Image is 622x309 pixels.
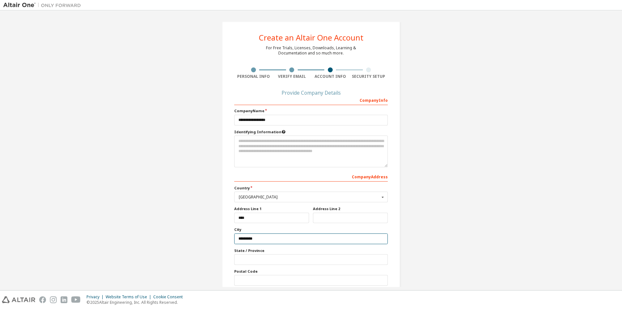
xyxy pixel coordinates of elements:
[234,206,309,211] label: Address Line 1
[234,171,388,182] div: Company Address
[239,195,380,199] div: [GEOGRAPHIC_DATA]
[273,74,311,79] div: Verify Email
[234,95,388,105] div: Company Info
[234,269,388,274] label: Postal Code
[234,129,388,135] label: Please provide any information that will help our support team identify your company. Email and n...
[234,91,388,95] div: Provide Company Details
[350,74,388,79] div: Security Setup
[259,34,363,42] div: Create an Altair One Account
[3,2,84,8] img: Altair One
[39,296,46,303] img: facebook.svg
[266,45,356,56] div: For Free Trials, Licenses, Downloads, Learning & Documentation and so much more.
[106,294,153,300] div: Website Terms of Use
[234,185,388,191] label: Country
[234,227,388,232] label: City
[153,294,187,300] div: Cookie Consent
[50,296,57,303] img: instagram.svg
[2,296,35,303] img: altair_logo.svg
[61,296,67,303] img: linkedin.svg
[311,74,350,79] div: Account Info
[234,74,273,79] div: Personal Info
[71,296,81,303] img: youtube.svg
[86,300,187,305] p: © 2025 Altair Engineering, Inc. All Rights Reserved.
[234,248,388,253] label: State / Province
[313,206,388,211] label: Address Line 2
[234,108,388,113] label: Company Name
[86,294,106,300] div: Privacy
